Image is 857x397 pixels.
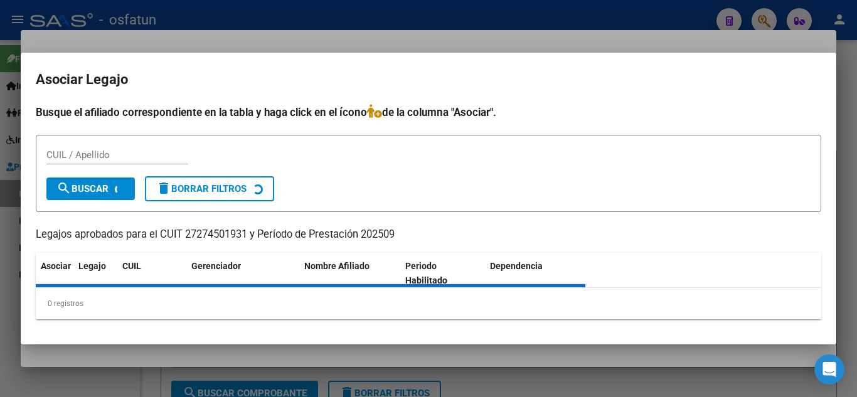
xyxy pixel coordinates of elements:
span: Legajo [78,261,106,271]
button: Buscar [46,177,135,200]
h2: Asociar Legajo [36,68,821,92]
mat-icon: search [56,181,72,196]
span: Dependencia [490,261,543,271]
span: Asociar [41,261,71,271]
datatable-header-cell: Gerenciador [186,253,299,294]
span: Nombre Afiliado [304,261,370,271]
div: 0 registros [36,288,821,319]
p: Legajos aprobados para el CUIT 27274501931 y Período de Prestación 202509 [36,227,821,243]
mat-icon: delete [156,181,171,196]
span: Gerenciador [191,261,241,271]
div: Open Intercom Messenger [814,354,844,384]
datatable-header-cell: CUIL [117,253,186,294]
datatable-header-cell: Nombre Afiliado [299,253,400,294]
span: Buscar [56,183,109,194]
datatable-header-cell: Dependencia [485,253,586,294]
span: CUIL [122,261,141,271]
span: Periodo Habilitado [405,261,447,285]
datatable-header-cell: Legajo [73,253,117,294]
datatable-header-cell: Asociar [36,253,73,294]
h4: Busque el afiliado correspondiente en la tabla y haga click en el ícono de la columna "Asociar". [36,104,821,120]
button: Borrar Filtros [145,176,274,201]
span: Borrar Filtros [156,183,247,194]
datatable-header-cell: Periodo Habilitado [400,253,485,294]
